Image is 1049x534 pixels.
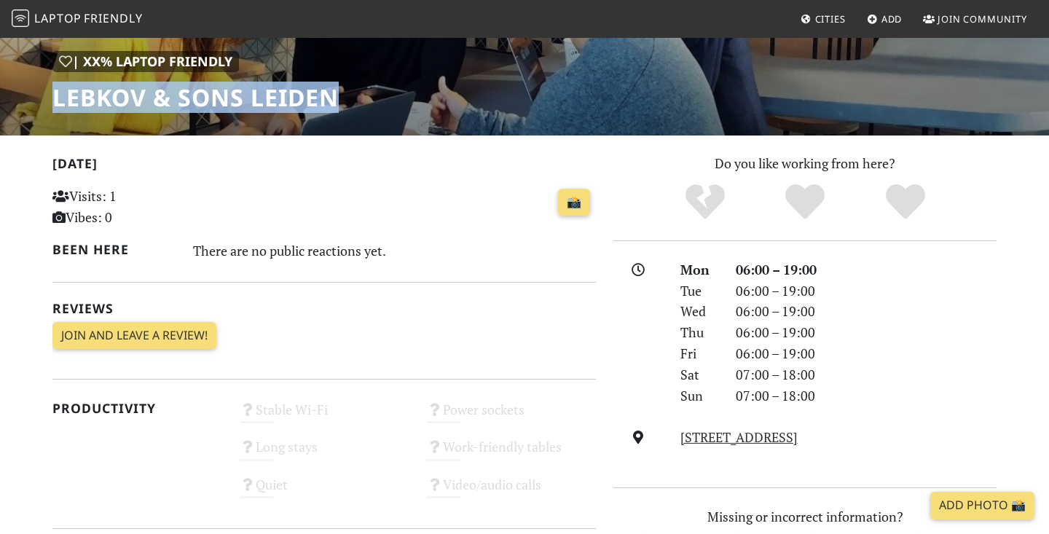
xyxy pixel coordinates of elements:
div: | XX% Laptop Friendly [52,51,239,72]
span: Add [881,12,903,25]
div: Tue [672,280,727,302]
a: Join Community [917,6,1033,32]
div: 06:00 – 19:00 [727,322,1005,343]
div: 06:00 – 19:00 [727,343,1005,364]
a: LaptopFriendly LaptopFriendly [12,7,143,32]
span: Laptop [34,10,82,26]
h1: Lebkov & Sons Leiden [52,84,339,111]
div: 06:00 – 19:00 [727,259,1005,280]
span: Cities [815,12,846,25]
h2: Productivity [52,401,222,416]
div: 06:00 – 19:00 [727,301,1005,322]
div: There are no public reactions yet. [193,239,597,262]
a: Add [861,6,908,32]
h2: Been here [52,242,176,257]
div: 07:00 – 18:00 [727,385,1005,407]
div: 07:00 – 18:00 [727,364,1005,385]
a: 📸 [558,189,590,216]
p: Missing or incorrect information? [613,506,997,527]
p: Do you like working from here? [613,153,997,174]
p: Visits: 1 Vibes: 0 [52,186,222,228]
span: Join Community [938,12,1027,25]
a: Cities [795,6,852,32]
a: Join and leave a review! [52,322,216,350]
div: Work-friendly tables [417,435,605,472]
div: Yes [755,182,855,222]
div: Stable Wi-Fi [231,398,418,435]
div: No [655,182,755,222]
a: Add Photo 📸 [930,492,1034,519]
img: LaptopFriendly [12,9,29,27]
div: Video/audio calls [417,473,605,510]
div: Power sockets [417,398,605,435]
h2: [DATE] [52,156,596,177]
div: Wed [672,301,727,322]
div: 06:00 – 19:00 [727,280,1005,302]
a: [STREET_ADDRESS] [680,428,798,446]
div: Sun [672,385,727,407]
div: Definitely! [855,182,956,222]
div: Quiet [231,473,418,510]
div: Thu [672,322,727,343]
div: Fri [672,343,727,364]
h2: Reviews [52,301,596,316]
div: Long stays [231,435,418,472]
div: Sat [672,364,727,385]
div: Mon [672,259,727,280]
span: Friendly [84,10,142,26]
